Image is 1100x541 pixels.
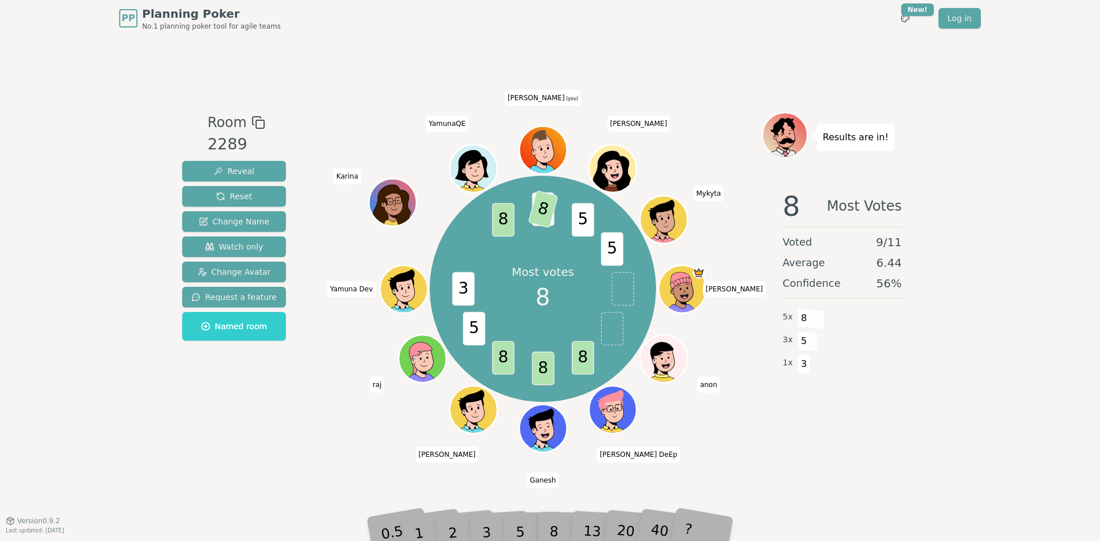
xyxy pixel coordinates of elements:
[797,354,811,374] span: 3
[207,133,265,156] div: 2289
[797,309,811,328] span: 8
[182,312,286,341] button: Named room
[492,203,514,237] span: 8
[205,241,264,252] span: Watch only
[827,192,902,220] span: Most Votes
[119,6,281,31] a: PPPlanning PokerNo.1 planning poker tool for agile teams
[783,255,825,271] span: Average
[121,11,135,25] span: PP
[463,312,485,346] span: 5
[182,186,286,207] button: Reset
[333,168,361,184] span: Click to change your name
[142,6,281,22] span: Planning Poker
[6,527,64,534] span: Last updated: [DATE]
[693,185,724,201] span: Click to change your name
[783,311,793,323] span: 5 x
[182,236,286,257] button: Watch only
[207,112,246,133] span: Room
[783,334,793,346] span: 3 x
[191,291,277,303] span: Request a feature
[426,115,468,131] span: Click to change your name
[783,234,812,250] span: Voted
[607,115,670,131] span: Click to change your name
[877,275,902,291] span: 56 %
[600,232,623,266] span: 5
[528,190,558,228] span: 8
[895,8,916,29] button: New!
[783,192,800,220] span: 8
[142,22,281,31] span: No.1 planning poker tool for agile teams
[697,377,720,393] span: Click to change your name
[876,234,902,250] span: 9 / 11
[565,96,579,101] span: (you)
[536,280,550,314] span: 8
[572,203,594,237] span: 5
[797,331,811,351] span: 5
[216,191,252,202] span: Reset
[783,357,793,369] span: 1 x
[182,211,286,232] button: Change Name
[512,264,574,280] p: Most votes
[182,287,286,307] button: Request a feature
[532,352,554,385] span: 8
[703,281,766,297] span: Click to change your name
[370,377,384,393] span: Click to change your name
[6,516,60,526] button: Version0.9.2
[783,275,840,291] span: Confidence
[492,341,514,375] span: 8
[901,3,934,16] div: New!
[199,216,269,227] span: Change Name
[693,267,705,279] span: Patrick is the host
[938,8,981,29] a: Log in
[527,472,559,488] span: Click to change your name
[823,129,889,145] p: Results are in!
[198,266,271,278] span: Change Avatar
[521,127,565,172] button: Click to change your avatar
[572,341,594,375] span: 8
[452,272,474,306] span: 3
[182,262,286,282] button: Change Avatar
[505,89,581,105] span: Click to change your name
[416,447,479,463] span: Click to change your name
[201,321,267,332] span: Named room
[597,447,680,463] span: Click to change your name
[327,281,376,297] span: Click to change your name
[182,161,286,181] button: Reveal
[17,516,60,526] span: Version 0.9.2
[876,255,902,271] span: 6.44
[214,165,254,177] span: Reveal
